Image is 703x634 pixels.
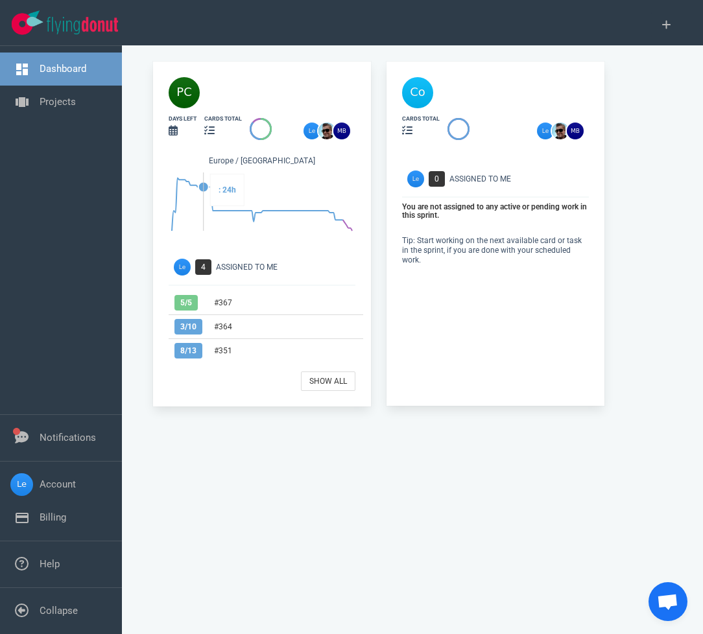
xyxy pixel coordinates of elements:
[40,96,76,108] a: Projects
[195,259,211,275] span: 4
[402,77,433,108] img: 40
[40,511,66,523] a: Billing
[40,605,78,616] a: Collapse
[304,123,320,139] img: 26
[214,346,232,355] a: #351
[40,63,86,75] a: Dashboard
[40,478,76,490] a: Account
[47,17,118,34] img: Flying Donut text logo
[402,203,589,220] p: You are not assigned to any active or pending work in this sprint.
[169,77,200,108] img: 40
[174,295,198,311] span: 5 / 5
[214,322,232,331] a: #364
[649,582,687,621] div: Open de chat
[537,123,554,139] img: 26
[407,170,424,187] img: Avatar
[174,319,202,335] span: 3 / 10
[318,123,335,139] img: 26
[169,115,197,123] div: days left
[40,432,96,443] a: Notifications
[40,558,60,570] a: Help
[333,123,350,139] img: 26
[214,298,232,307] a: #367
[301,371,355,391] a: Show All
[429,171,445,187] span: 0
[204,115,242,123] div: cards total
[449,173,597,185] div: Assigned To Me
[552,123,569,139] img: 26
[402,115,440,123] div: cards total
[402,236,589,265] p: Tip: Start working on the next available card or task in the sprint, if you are done with your sc...
[174,259,191,276] img: Avatar
[174,343,202,358] span: 8 / 13
[567,123,584,139] img: 26
[216,261,363,273] div: Assigned To Me
[169,155,355,169] div: Europe / [GEOGRAPHIC_DATA]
